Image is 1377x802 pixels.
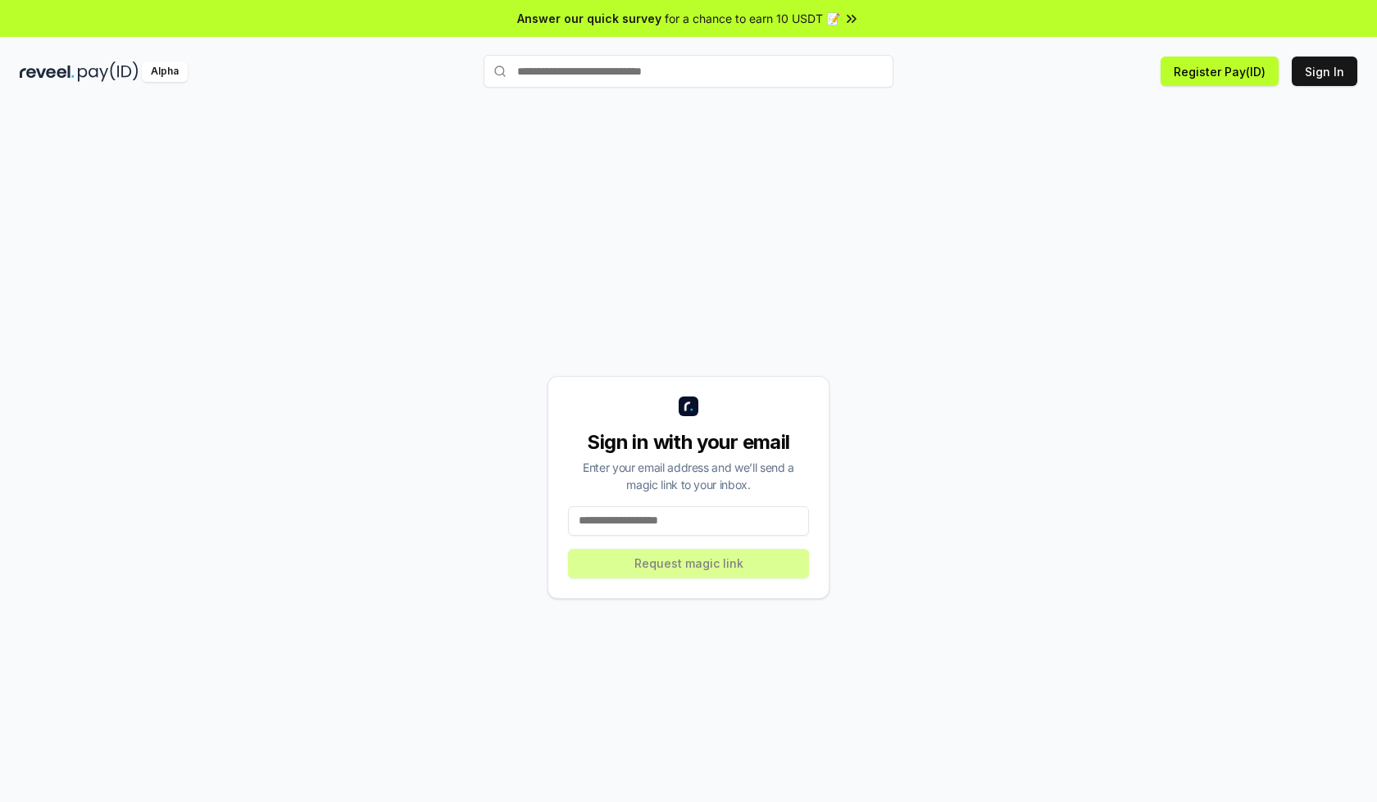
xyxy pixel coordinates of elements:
div: Enter your email address and we’ll send a magic link to your inbox. [568,459,809,493]
span: Answer our quick survey [517,10,661,27]
div: Sign in with your email [568,429,809,455]
img: pay_id [78,61,139,82]
img: reveel_dark [20,61,75,82]
div: Alpha [142,61,188,82]
img: logo_small [679,396,698,416]
button: Sign In [1292,57,1357,86]
span: for a chance to earn 10 USDT 📝 [665,10,840,27]
button: Register Pay(ID) [1161,57,1279,86]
